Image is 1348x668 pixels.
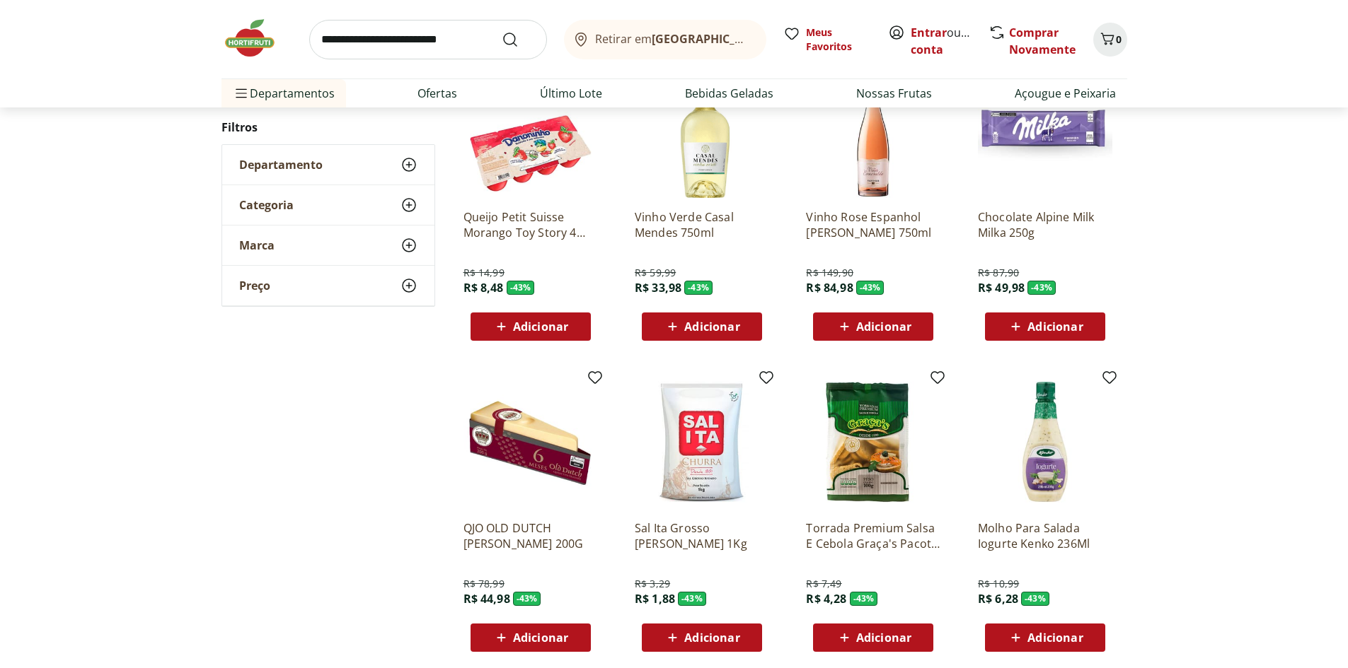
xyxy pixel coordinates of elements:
button: Departamento [222,145,434,184]
button: Categoria [222,185,434,225]
a: Bebidas Geladas [685,85,773,102]
input: search [309,20,547,59]
span: Adicionar [684,321,739,332]
img: Torrada Premium Salsa E Cebola Graça's Pacote 100G [806,375,940,509]
a: Comprar Novamente [1009,25,1076,57]
a: Sal Ita Grosso [PERSON_NAME] 1Kg [635,520,769,551]
b: [GEOGRAPHIC_DATA]/[GEOGRAPHIC_DATA] [652,31,890,47]
a: Nossas Frutas [856,85,932,102]
button: Retirar em[GEOGRAPHIC_DATA]/[GEOGRAPHIC_DATA] [564,20,766,59]
span: R$ 1,88 [635,591,675,607]
span: Adicionar [513,321,568,332]
span: R$ 6,28 [978,591,1018,607]
span: R$ 44,98 [463,591,510,607]
span: - 43 % [678,592,706,606]
span: Adicionar [513,632,568,643]
a: Chocolate Alpine Milk Milka 250g [978,209,1112,240]
a: Criar conta [911,25,989,57]
span: Adicionar [856,321,911,332]
span: R$ 149,90 [806,266,853,280]
a: QJO OLD DUTCH [PERSON_NAME] 200G [463,520,598,551]
button: Preço [222,266,434,305]
span: Meus Favoritos [806,25,871,54]
button: Adicionar [813,312,933,341]
span: Marca [239,238,275,252]
span: - 43 % [1021,592,1049,606]
button: Adicionar [471,623,591,652]
button: Adicionar [471,312,591,341]
a: Açougue e Peixaria [1015,85,1116,102]
span: Departamento [239,158,323,172]
span: Retirar em [595,33,751,45]
span: Adicionar [684,632,739,643]
button: Carrinho [1093,23,1127,57]
span: R$ 8,48 [463,280,504,295]
span: R$ 10,99 [978,577,1019,591]
span: - 43 % [507,281,535,295]
span: Adicionar [856,632,911,643]
span: R$ 7,49 [806,577,841,591]
span: - 43 % [684,281,713,295]
button: Adicionar [985,623,1105,652]
h2: Filtros [221,113,435,141]
span: R$ 3,29 [635,577,670,591]
span: R$ 87,90 [978,266,1019,280]
button: Submit Search [502,31,536,48]
img: Chocolate Alpine Milk Milka 250g [978,64,1112,198]
a: Vinho Rose Espanhol [PERSON_NAME] 750ml [806,209,940,240]
button: Adicionar [642,312,762,341]
a: Vinho Verde Casal Mendes 750ml [635,209,769,240]
a: Molho Para Salada Iogurte Kenko 236Ml [978,520,1112,551]
img: QJO OLD DUTCH VINCENT KROON 200G [463,375,598,509]
span: ou [911,24,974,58]
span: Adicionar [1027,632,1083,643]
span: - 43 % [1027,281,1056,295]
img: Molho Para Salada Iogurte Kenko 236Ml [978,375,1112,509]
img: Sal Ita Grosso Iodado Churrasco 1Kg [635,375,769,509]
img: Vinho Rose Espanhol Esmeralda Torres 750ml [806,64,940,198]
button: Menu [233,76,250,110]
a: Meus Favoritos [783,25,871,54]
span: R$ 49,98 [978,280,1025,295]
span: - 43 % [856,281,885,295]
span: 0 [1116,33,1122,46]
button: Adicionar [813,623,933,652]
span: Preço [239,279,270,293]
span: R$ 33,98 [635,280,681,295]
img: Hortifruti [221,17,292,59]
button: Adicionar [642,623,762,652]
a: Queijo Petit Suisse Morango Toy Story 4 Danoninho Bandeja 320G 8 Unidades [463,209,598,240]
a: Entrar [911,25,947,40]
button: Marca [222,225,434,265]
span: R$ 4,28 [806,591,846,607]
a: Último Lote [540,85,602,102]
button: Adicionar [985,312,1105,341]
span: - 43 % [513,592,541,606]
span: R$ 84,98 [806,280,853,295]
a: Ofertas [417,85,457,102]
img: Queijo Petit Suisse Morango Toy Story 4 Danoninho Bandeja 320G 8 Unidades [463,64,598,198]
span: - 43 % [850,592,878,606]
a: Torrada Premium Salsa E Cebola Graça's Pacote 100G [806,520,940,551]
span: R$ 78,99 [463,577,505,591]
img: Vinho Verde Casal Mendes 750ml [635,64,769,198]
span: R$ 14,99 [463,266,505,280]
span: Categoria [239,198,294,212]
span: R$ 59,99 [635,266,676,280]
span: Departamentos [233,76,335,110]
span: Adicionar [1027,321,1083,332]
